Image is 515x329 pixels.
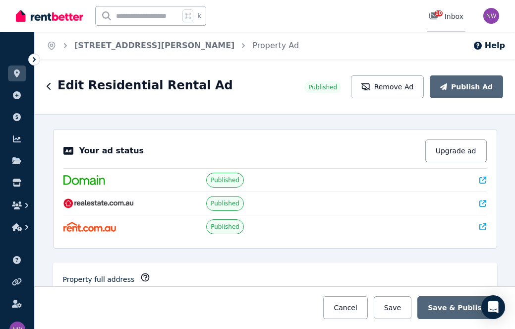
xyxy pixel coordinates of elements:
nav: Breadcrumb [35,32,311,60]
span: k [197,12,201,20]
img: Rent.com.au [63,222,116,232]
button: Publish Ad [430,75,503,98]
div: Open Intercom Messenger [481,295,505,319]
a: Property Ad [252,41,299,50]
button: Help [473,40,505,52]
a: [STREET_ADDRESS][PERSON_NAME] [74,41,234,50]
button: Cancel [323,296,367,319]
button: Save [374,296,411,319]
span: Published [211,199,239,207]
span: Published [308,83,337,91]
h1: Edit Residential Rental Ad [57,77,233,93]
img: RentBetter [16,8,83,23]
button: Save & Publish [417,296,497,319]
span: 10 [435,10,443,16]
label: Property full address [63,274,135,284]
button: Upgrade ad [425,139,487,162]
p: Your ad status [79,145,144,157]
img: Domain.com.au [63,175,105,185]
img: RealEstate.com.au [63,198,134,208]
img: Narelle Wickham [483,8,499,24]
span: Published [211,176,239,184]
div: Inbox [429,11,463,21]
span: Published [211,223,239,231]
button: Remove Ad [351,75,424,98]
